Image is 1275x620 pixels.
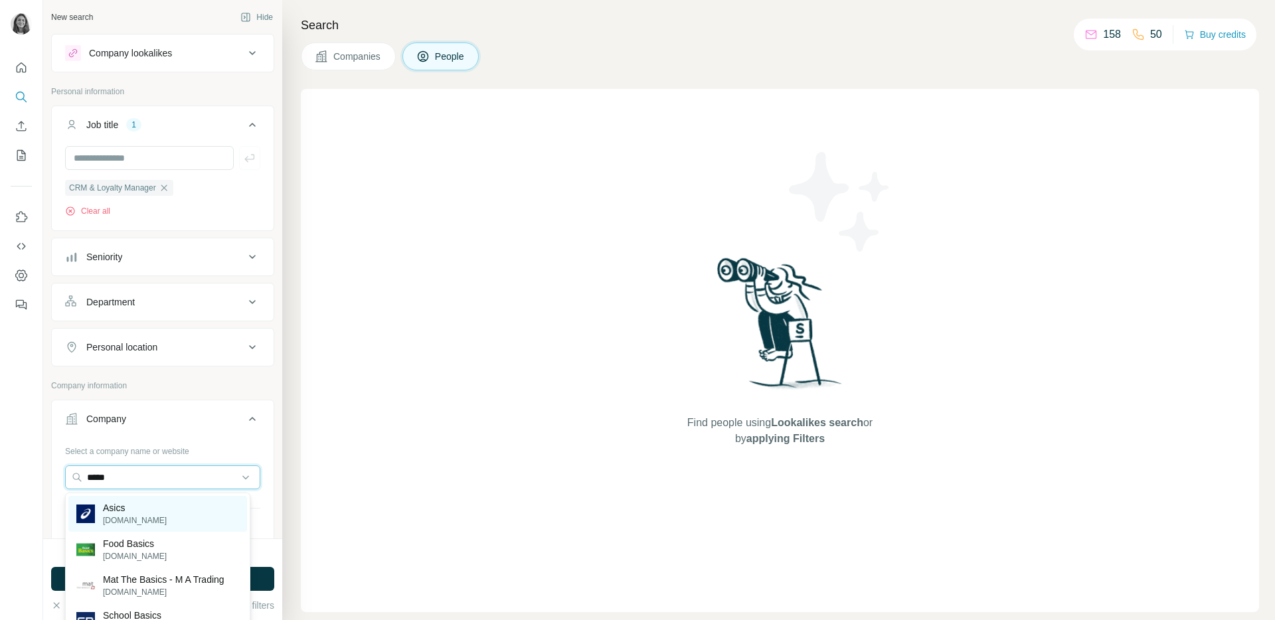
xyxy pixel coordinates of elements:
[711,254,849,402] img: Surfe Illustration - Woman searching with binoculars
[746,433,825,444] span: applying Filters
[1184,25,1246,44] button: Buy credits
[51,567,274,591] button: Run search
[76,540,95,559] img: Food Basics
[52,331,274,363] button: Personal location
[435,50,466,63] span: People
[103,537,167,550] p: Food Basics
[51,380,274,392] p: Company information
[11,293,32,317] button: Feedback
[103,501,167,514] p: Asics
[86,341,157,354] div: Personal location
[11,56,32,80] button: Quick start
[11,234,32,258] button: Use Surfe API
[51,11,93,23] div: New search
[103,514,167,526] p: [DOMAIN_NAME]
[11,264,32,287] button: Dashboard
[103,550,167,562] p: [DOMAIN_NAME]
[231,7,282,27] button: Hide
[11,205,32,229] button: Use Surfe on LinkedIn
[52,109,274,146] button: Job title1
[52,241,274,273] button: Seniority
[52,403,274,440] button: Company
[11,143,32,167] button: My lists
[1150,27,1162,42] p: 50
[673,415,886,447] span: Find people using or by
[103,586,224,598] p: [DOMAIN_NAME]
[126,119,141,131] div: 1
[11,13,32,35] img: Avatar
[771,417,863,428] span: Lookalikes search
[301,16,1259,35] h4: Search
[103,573,224,586] p: Mat The Basics - M A Trading
[86,412,126,426] div: Company
[76,504,95,523] img: Asics
[333,50,382,63] span: Companies
[51,86,274,98] p: Personal information
[65,440,260,457] div: Select a company name or website
[76,576,95,595] img: Mat The Basics - M A Trading
[1103,27,1121,42] p: 158
[52,37,274,69] button: Company lookalikes
[86,118,118,131] div: Job title
[86,250,122,264] div: Seniority
[780,142,900,262] img: Surfe Illustration - Stars
[11,114,32,138] button: Enrich CSV
[86,295,135,309] div: Department
[65,205,110,217] button: Clear all
[52,286,274,318] button: Department
[69,182,156,194] span: CRM & Loyalty Manager
[51,599,89,612] button: Clear
[89,46,172,60] div: Company lookalikes
[11,85,32,109] button: Search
